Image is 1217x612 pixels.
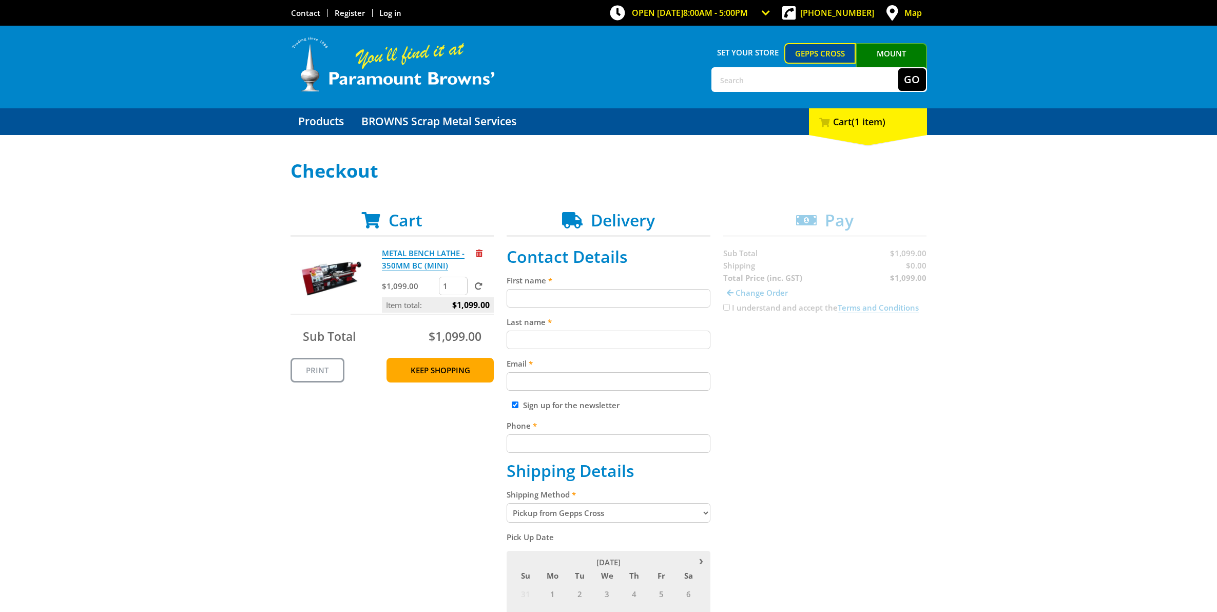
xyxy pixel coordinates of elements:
p: Item total: [382,297,494,313]
input: Please enter your first name. [507,289,710,308]
span: Tu [567,569,593,582]
span: Su [512,569,538,582]
label: First name [507,274,710,286]
span: (1 item) [852,116,885,128]
input: Please enter your last name. [507,331,710,349]
span: 31 [512,583,538,604]
span: Mo [539,569,566,582]
a: Remove from cart [476,248,482,258]
span: 4 [621,583,647,604]
span: Sa [675,569,702,582]
a: Mount [PERSON_NAME] [856,43,927,82]
span: 1 [539,583,566,604]
span: $1,099.00 [429,328,481,345]
a: Print [291,358,344,382]
span: Fr [648,569,674,582]
p: $1,099.00 [382,280,437,292]
a: Go to the Contact page [291,8,320,18]
label: Email [507,357,710,370]
a: METAL BENCH LATHE - 350MM BC (MINI) [382,248,465,271]
span: $1,099.00 [452,297,490,313]
span: Delivery [591,209,655,231]
span: Sub Total [303,328,356,345]
input: Please enter your telephone number. [507,434,710,453]
a: Go to the registration page [335,8,365,18]
h1: Checkout [291,161,927,181]
span: Set your store [711,43,785,62]
a: Keep Shopping [387,358,494,382]
a: Go to the BROWNS Scrap Metal Services page [354,108,524,135]
span: 5 [648,583,674,604]
input: Please enter your email address. [507,372,710,391]
a: Log in [379,8,401,18]
span: 3 [594,583,620,604]
img: METAL BENCH LATHE - 350MM BC (MINI) [300,247,362,309]
label: Sign up for the newsletter [523,400,620,410]
label: Pick Up Date [507,531,710,543]
h2: Contact Details [507,247,710,266]
span: 6 [675,583,702,604]
select: Please select a shipping method. [507,503,710,523]
button: Go [898,68,926,91]
span: OPEN [DATE] [632,7,748,18]
a: Go to the Products page [291,108,352,135]
label: Shipping Method [507,488,710,501]
span: 2 [567,583,593,604]
div: Cart [809,108,927,135]
span: 8:00am - 5:00pm [683,7,748,18]
input: Search [712,68,898,91]
a: Gepps Cross [784,43,856,64]
h2: Shipping Details [507,461,710,481]
span: Th [621,569,647,582]
span: Cart [389,209,422,231]
label: Last name [507,316,710,328]
img: Paramount Browns' [291,36,496,93]
label: Phone [507,419,710,432]
span: We [594,569,620,582]
span: [DATE] [596,557,621,567]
